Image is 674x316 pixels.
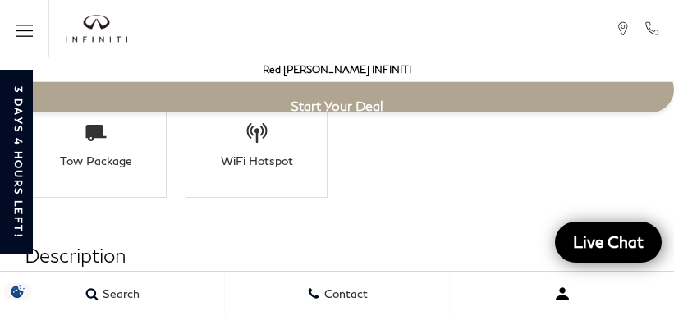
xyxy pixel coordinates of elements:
div: WiFi Hotspot [205,153,308,167]
div: Tow Package [44,153,147,167]
span: Search [99,287,140,301]
a: Live Chat [555,222,662,263]
span: Live Chat [565,231,652,252]
h2: Description [25,240,649,270]
img: INFINITI [66,15,127,43]
span: Contact [320,287,368,301]
a: infiniti [66,15,127,43]
span: Start Your Deal [291,98,383,113]
a: Red [PERSON_NAME] INFINITI [263,63,411,76]
button: Open user profile menu [450,273,674,314]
